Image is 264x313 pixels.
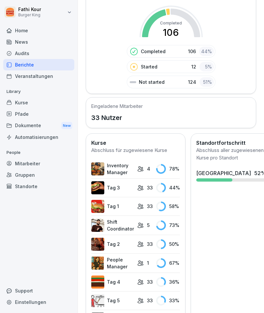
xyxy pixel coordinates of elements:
[196,169,251,177] div: [GEOGRAPHIC_DATA]
[61,122,72,129] div: New
[147,165,150,172] p: 4
[188,48,196,55] p: 106
[91,103,143,110] h5: Eingeladene Mitarbeiter
[3,36,74,48] a: News
[3,97,74,108] a: Kurse
[147,241,153,247] p: 33
[147,278,153,285] p: 33
[3,181,74,192] a: Standorte
[156,164,180,174] div: 78 %
[3,120,74,132] div: Dokumente
[91,219,104,232] img: q4kvd0p412g56irxfxn6tm8s.png
[3,296,74,308] a: Einstellungen
[18,13,41,17] p: Burger King
[147,203,153,210] p: 33
[147,184,153,191] p: 33
[91,218,134,232] a: Shift Coordinator
[156,201,180,211] div: 58 %
[156,277,180,287] div: 36 %
[191,63,196,70] p: 12
[91,181,104,194] img: cq6tslmxu1pybroki4wxmcwi.png
[91,162,134,176] a: Inventory Manager
[91,113,143,123] p: 33 Nutzer
[91,147,180,154] div: Abschluss für zugewiesene Kurse
[199,47,214,56] div: 44 %
[156,258,180,268] div: 67 %
[3,169,74,181] a: Gruppen
[3,25,74,36] a: Home
[91,162,104,175] img: o1h5p6rcnzw0lu1jns37xjxx.png
[3,108,74,120] a: Pfade
[199,62,214,71] div: 5 %
[91,256,134,270] a: People Manager
[199,77,214,87] div: 51 %
[156,296,180,306] div: 33 %
[91,294,104,307] img: vy1vuzxsdwx3e5y1d1ft51l0.png
[91,294,134,307] a: Tag 5
[3,59,74,70] a: Berichte
[91,238,104,251] img: hzkj8u8nkg09zk50ub0d0otk.png
[147,260,149,266] p: 1
[91,139,180,147] h2: Kurse
[91,276,134,289] a: Tag 4
[3,285,74,296] div: Support
[91,181,134,194] a: Tag 3
[3,86,74,97] p: Library
[156,220,180,230] div: 73 %
[3,120,74,132] a: DokumenteNew
[91,257,104,270] img: xc3x9m9uz5qfs93t7kmvoxs4.png
[156,239,180,249] div: 50 %
[91,200,104,213] img: kxzo5hlrfunza98hyv09v55a.png
[18,7,41,12] p: Fathi Kour
[91,238,134,251] a: Tag 2
[188,79,196,85] p: 124
[147,222,150,229] p: 5
[91,276,104,289] img: a35kjdk9hf9utqmhbz0ibbvi.png
[139,79,165,85] p: Not started
[156,183,180,193] div: 44 %
[3,158,74,169] a: Mitarbeiter
[3,131,74,143] a: Automatisierungen
[3,147,74,158] p: People
[141,63,157,70] p: Started
[3,70,74,82] a: Veranstaltungen
[3,48,74,59] a: Audits
[147,297,153,304] p: 33
[91,200,134,213] a: Tag 1
[141,48,166,55] p: Completed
